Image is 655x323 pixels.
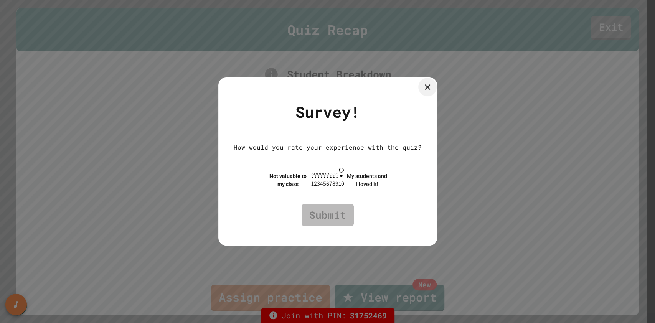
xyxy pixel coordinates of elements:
div: Survey! [234,101,422,124]
div: My students and I loved it! [344,172,390,188]
span: 3 [317,180,320,188]
div: Not valuable to my class [265,172,311,188]
span: 4 [320,180,323,188]
span: 9 [335,180,338,188]
span: 5 [323,180,326,188]
span: 2 [314,180,317,188]
div: How would you rate your experience with the quiz? [234,143,422,152]
span: 8 [332,180,335,188]
span: 6 [326,180,329,188]
span: 1 [311,180,314,188]
span: 10 [338,180,344,188]
a: Submit [302,204,354,226]
span: 7 [329,180,332,188]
